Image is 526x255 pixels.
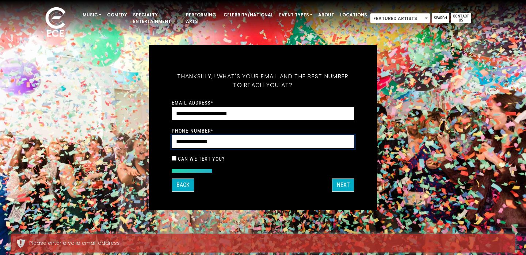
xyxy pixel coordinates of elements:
[370,13,430,24] span: Featured Artists
[332,178,354,192] button: Next
[276,9,315,21] a: Event Types
[130,9,183,28] a: Specialty Entertainment
[337,9,370,21] a: Locations
[451,13,471,23] a: Contact Us
[37,5,74,40] img: ece_new_logo_whitev2-1.png
[172,178,194,192] button: Back
[178,156,225,162] label: Can we text you?
[29,239,510,247] div: Please enter a valid email address
[183,9,221,28] a: Performing Arts
[315,9,337,21] a: About
[104,9,130,21] a: Comedy
[221,9,276,21] a: Celebrity/National
[201,72,213,81] span: Lily,
[80,9,104,21] a: Music
[172,127,214,134] label: Phone Number
[172,99,213,106] label: Email Address
[432,13,449,23] a: Search
[172,63,354,98] h5: Thanks ! What's your email and the best number to reach you at?
[370,13,430,23] span: Featured Artists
